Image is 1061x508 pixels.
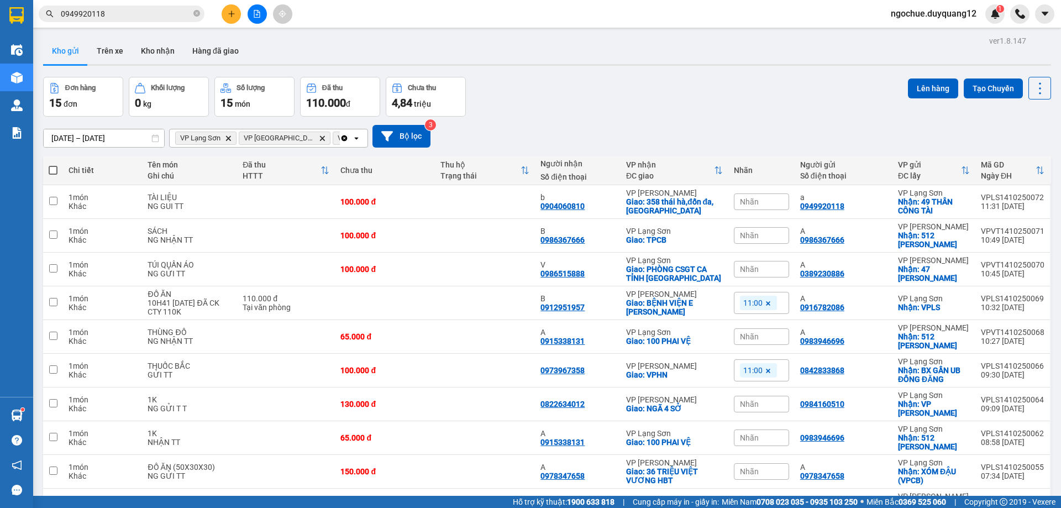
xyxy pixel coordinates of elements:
img: icon-new-feature [990,9,1000,19]
div: Nhận: XÓM ĐẬU (VPCB) [898,467,970,485]
div: ĐC lấy [898,171,961,180]
strong: 0708 023 035 - 0935 103 250 [757,497,858,506]
span: aim [279,10,286,18]
div: VPLS1410250072 [981,193,1044,202]
div: 1 món [69,260,136,269]
div: THUỐC BẮC [148,362,232,370]
div: Nhận: 512 MINH KHAI [898,332,970,350]
div: NG GUI TT [148,202,232,211]
div: 1 món [69,328,136,337]
div: 0842833868 [800,366,844,375]
div: 0912951957 [540,303,585,312]
span: | [954,496,956,508]
span: Nhãn [740,265,759,274]
div: Khác [69,235,136,244]
div: VP Lạng Sơn [898,294,970,303]
span: Nhãn [740,332,759,341]
div: VPLS1410250069 [981,294,1044,303]
span: Cung cấp máy in - giấy in: [633,496,719,508]
div: 1 món [69,294,136,303]
img: solution-icon [11,127,23,139]
div: Số điện thoại [800,171,887,180]
span: close-circle [193,10,200,17]
span: VP Hà Nội [244,134,314,143]
svg: Clear all [340,134,349,143]
span: question-circle [12,435,22,446]
div: 0949920118 [800,202,844,211]
div: VP Lạng Sơn [898,425,970,433]
button: Kho gửi [43,38,88,64]
div: Mã GD [981,160,1036,169]
div: Khác [69,269,136,278]
div: 10:27 [DATE] [981,337,1044,345]
div: Chưa thu [340,166,429,175]
div: 100.000 đ [340,366,429,375]
div: A [800,294,887,303]
button: plus [222,4,241,24]
span: search [46,10,54,18]
div: 1 món [69,463,136,472]
div: 0904060810 [540,202,585,211]
button: Hàng đã giao [183,38,248,64]
button: Số lượng15món [214,77,295,117]
div: 10H41 14/10 ĐÃ CK CTY 110K [148,298,232,316]
div: 110.000 đ [243,294,329,303]
div: VP Lạng Sơn [898,458,970,467]
div: A [800,227,887,235]
div: Khác [69,472,136,480]
div: VP Lạng Sơn [626,227,723,235]
sup: 1 [996,5,1004,13]
th: Toggle SortBy [435,156,535,185]
div: A [800,328,887,337]
div: Giao: 358 thái hà,đốn đa,hà nội [626,197,723,215]
div: 10:49 [DATE] [981,235,1044,244]
span: 1 [998,5,1002,13]
div: Chi tiết [69,166,136,175]
span: 11:00 [743,298,763,308]
div: 100.000 đ [340,265,429,274]
div: B [540,227,615,235]
div: 0984160510 [800,400,844,409]
span: Nhãn [740,400,759,409]
div: Khác [69,303,136,312]
div: 65.000 đ [340,433,429,442]
div: Giao: VPHN [626,370,723,379]
div: Ngày ĐH [981,171,1036,180]
div: VPLS1410250066 [981,362,1044,370]
div: Giao: PHÒNG CSGT CA TỈNH LẠNG SƠN [626,265,723,282]
div: VPLS1410250055 [981,463,1044,472]
div: A [540,429,615,438]
div: 10:32 [DATE] [981,303,1044,312]
th: Toggle SortBy [621,156,728,185]
div: Giao: 100 PHAI VỆ [626,438,723,447]
div: 0986367666 [540,235,585,244]
img: warehouse-icon [11,99,23,111]
div: V [540,260,615,269]
div: Đã thu [243,160,321,169]
span: Hỗ trợ kỹ thuật: [513,496,614,508]
span: Nhãn [740,433,759,442]
div: VP [PERSON_NAME] [626,362,723,370]
div: 0978347658 [540,472,585,480]
div: NG NHẬN TT [148,235,232,244]
div: SÁCH [148,227,232,235]
span: 11:00 [743,365,763,375]
div: Nhận: 512 MINH KHAI [898,433,970,451]
span: ⚪️ [860,500,864,504]
div: 0822634012 [540,400,585,409]
div: VP [PERSON_NAME] [626,458,723,467]
div: VP Lạng Sơn [626,256,723,265]
div: 08:58 [DATE] [981,438,1044,447]
div: 100.000 đ [340,197,429,206]
div: Tên món [148,160,232,169]
div: 1 món [69,227,136,235]
span: VP Cao Bằng, close by backspace [333,132,417,145]
span: notification [12,460,22,470]
th: Toggle SortBy [892,156,975,185]
div: Giao: BỆNH VIỆN E TRẦN CUNG [626,298,723,316]
div: a [800,193,887,202]
img: logo-vxr [9,7,24,24]
div: VPVT1410250071 [981,227,1044,235]
button: Trên xe [88,38,132,64]
div: Tại văn phòng [243,303,329,312]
